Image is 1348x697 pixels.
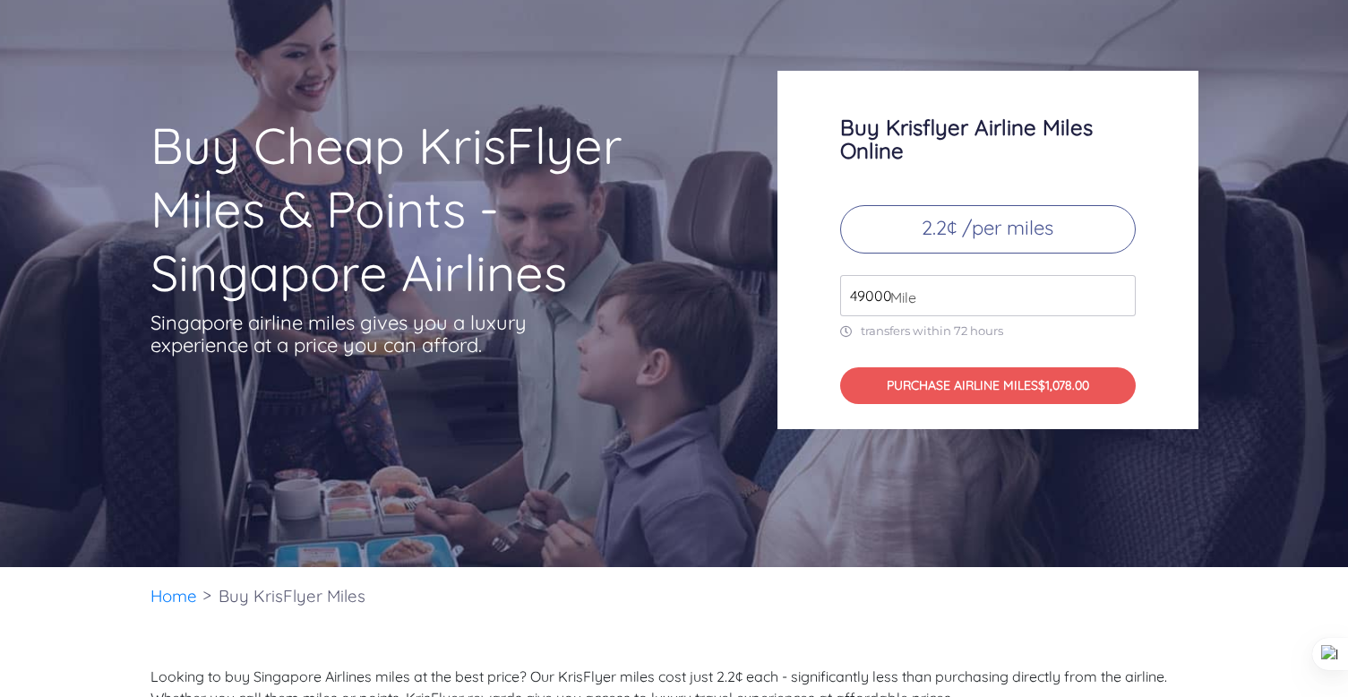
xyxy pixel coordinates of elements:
[840,367,1136,404] button: PURCHASE AIRLINE MILES$1,078.00
[210,567,374,625] li: Buy KrisFlyer Miles
[1038,377,1089,393] span: $1,078.00
[150,114,708,305] h1: Buy Cheap KrisFlyer Miles & Points - Singapore Airlines
[840,205,1136,254] p: 2.2¢ /per miles
[881,287,916,308] span: Mile
[150,312,554,357] p: Singapore airline miles gives you a luxury experience at a price you can afford.
[840,323,1136,339] p: transfers within 72 hours
[840,116,1136,162] h3: Buy Krisflyer Airline Miles Online
[150,585,197,607] a: Home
